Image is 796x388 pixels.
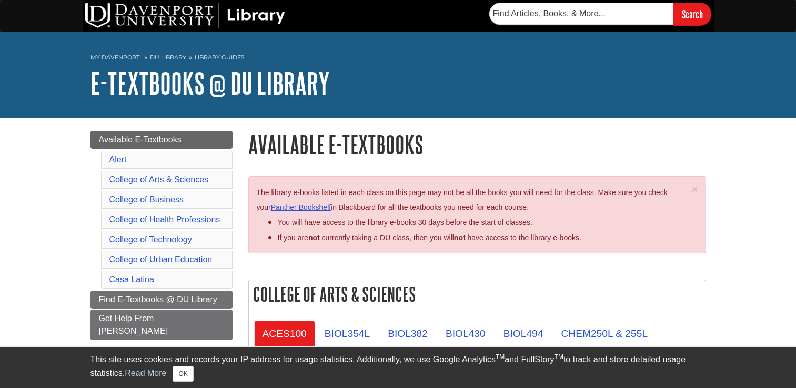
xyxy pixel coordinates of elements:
[691,183,698,195] span: ×
[150,54,186,61] a: DU Library
[489,3,673,25] input: Find Articles, Books, & More...
[278,218,532,227] span: You will have access to the library e-books 30 days before the start of classes.
[90,310,233,340] a: Get Help From [PERSON_NAME]
[99,295,217,304] span: Find E-Textbooks @ DU Library
[109,275,154,284] a: Casa Latina
[673,3,711,25] input: Search
[109,255,213,264] a: College of Urban Education
[316,321,378,346] a: BIOL354L
[308,233,320,242] strong: not
[278,233,581,242] span: If you are currently taking a DU class, then you will have access to the library e-books.
[555,353,563,361] sup: TM
[109,175,209,184] a: College of Arts & Sciences
[254,321,315,346] a: ACES100
[552,321,656,346] a: CHEM250L & 255L
[109,195,184,204] a: College of Business
[495,321,552,346] a: BIOL494
[90,50,706,67] nav: breadcrumb
[99,314,168,335] span: Get Help From [PERSON_NAME]
[173,366,193,382] button: Close
[109,155,127,164] a: Alert
[496,353,505,361] sup: TM
[271,203,331,211] a: Panther Bookshelf
[109,215,220,224] a: College of Health Professions
[99,135,182,144] span: Available E-Textbooks
[248,131,706,158] h1: Available E-Textbooks
[379,321,436,346] a: BIOL382
[195,54,245,61] a: Library Guides
[437,321,494,346] a: BIOL430
[85,3,285,28] img: DU Library
[90,291,233,309] a: Find E-Textbooks @ DU Library
[691,183,698,195] button: Close
[249,280,706,308] h2: College of Arts & Sciences
[90,131,233,149] a: Available E-Textbooks
[90,353,706,382] div: This site uses cookies and records your IP address for usage statistics. Additionally, we use Goo...
[109,235,192,244] a: College of Technology
[489,3,711,25] form: Searches DU Library's articles, books, and more
[90,67,330,99] a: E-Textbooks @ DU Library
[257,188,668,212] span: The library e-books listed in each class on this page may not be all the books you will need for ...
[125,369,166,377] a: Read More
[90,53,139,62] a: My Davenport
[454,233,466,242] u: not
